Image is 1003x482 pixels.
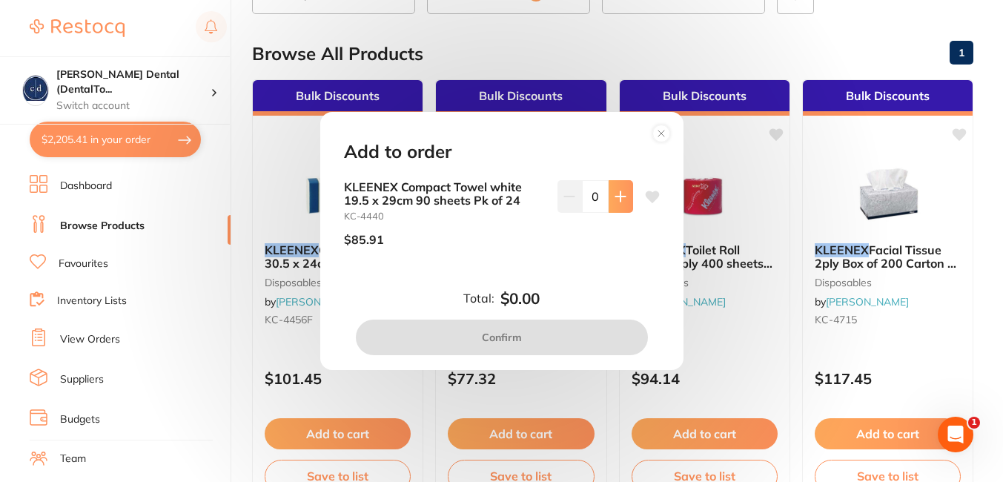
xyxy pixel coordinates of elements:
[344,233,384,246] p: $85.91
[344,180,546,208] b: KLEENEX Compact Towel white 19.5 x 29cm 90 sheets Pk of 24
[500,290,540,308] b: $0.00
[938,417,973,452] iframe: Intercom live chat
[344,142,451,162] h2: Add to order
[344,211,546,222] small: KC-4440
[968,417,980,429] span: 1
[356,320,648,355] button: Confirm
[463,291,494,305] label: Total:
